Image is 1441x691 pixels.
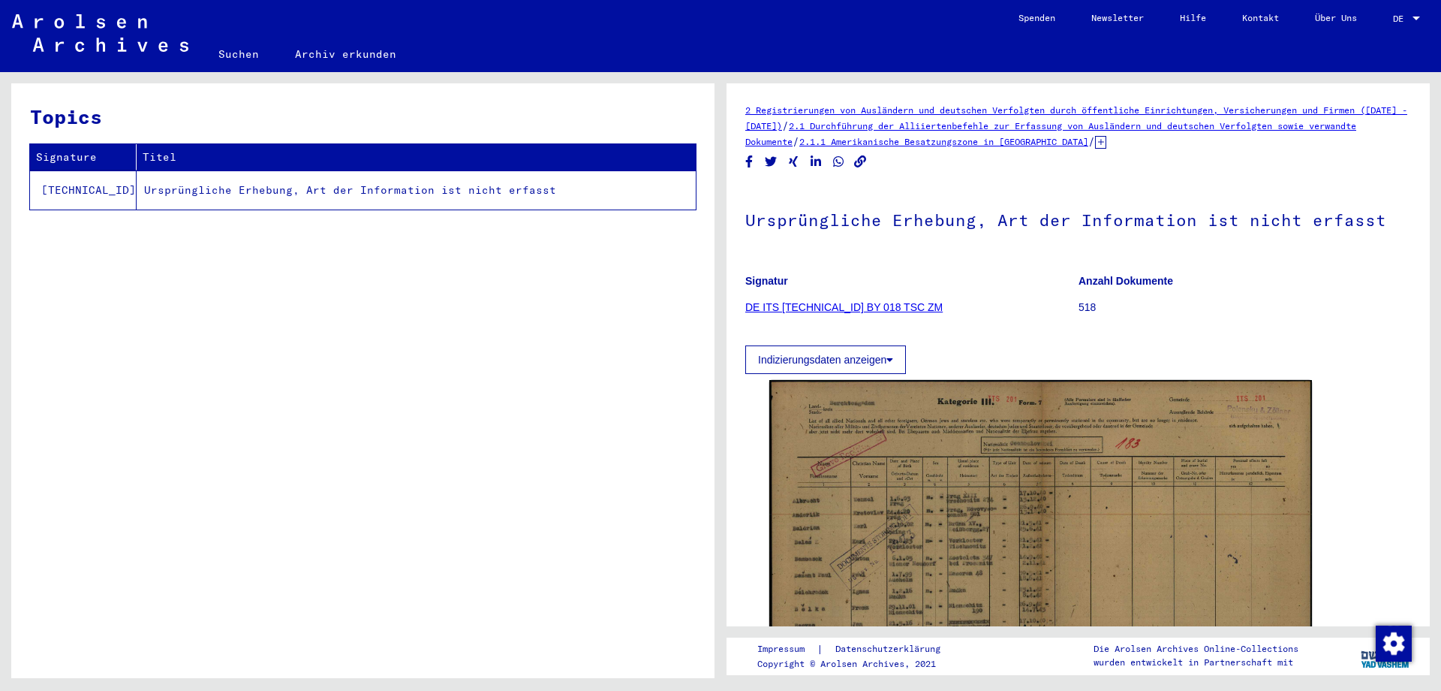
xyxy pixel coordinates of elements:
[757,657,958,671] p: Copyright © Arolsen Archives, 2021
[786,152,802,171] button: Share on Xing
[277,36,414,72] a: Archiv erkunden
[137,144,696,170] th: Titel
[782,119,789,132] span: /
[30,144,137,170] th: Signature
[1376,626,1412,662] img: Zustimmung ändern
[1358,637,1414,674] img: yv_logo.png
[745,275,788,287] b: Signatur
[200,36,277,72] a: Suchen
[1094,656,1298,669] p: wurden entwickelt in Partnerschaft mit
[745,120,1356,147] a: 2.1 Durchführung der Alliiertenbefehle zur Erfassung von Ausländern und deutschen Verfolgten sowi...
[853,152,868,171] button: Copy link
[12,14,188,52] img: Arolsen_neg.svg
[745,104,1407,131] a: 2 Registrierungen von Ausländern und deutschen Verfolgten durch öffentliche Einrichtungen, Versic...
[808,152,824,171] button: Share on LinkedIn
[137,170,696,210] td: Ursprüngliche Erhebung, Art der Information ist nicht erfasst
[757,641,958,657] div: |
[745,345,906,374] button: Indizierungsdaten anzeigen
[793,134,799,148] span: /
[30,102,695,131] h3: Topics
[1393,14,1409,24] span: DE
[1375,625,1411,661] div: Zustimmung ändern
[1078,275,1173,287] b: Anzahl Dokumente
[831,152,847,171] button: Share on WhatsApp
[1078,300,1411,315] p: 518
[757,641,817,657] a: Impressum
[823,641,958,657] a: Datenschutzerklärung
[1094,642,1298,656] p: Die Arolsen Archives Online-Collections
[1088,134,1095,148] span: /
[763,152,779,171] button: Share on Twitter
[30,170,137,210] td: [TECHNICAL_ID]
[745,186,1411,252] h1: Ursprüngliche Erhebung, Art der Information ist nicht erfasst
[742,152,757,171] button: Share on Facebook
[799,136,1088,147] a: 2.1.1 Amerikanische Besatzungszone in [GEOGRAPHIC_DATA]
[745,301,943,313] a: DE ITS [TECHNICAL_ID] BY 018 TSC ZM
